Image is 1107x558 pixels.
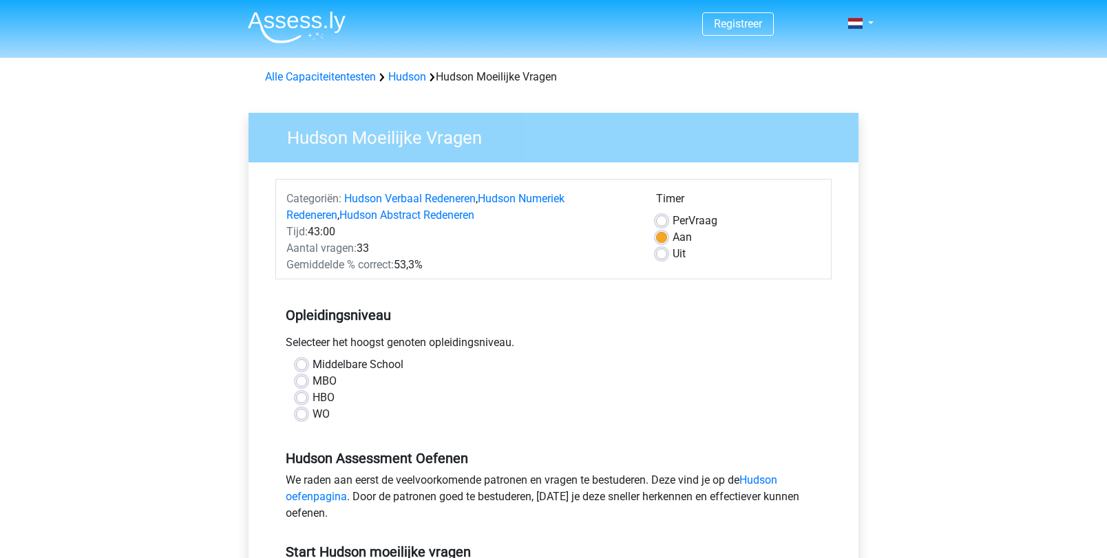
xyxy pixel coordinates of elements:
[313,373,337,389] label: MBO
[673,229,692,246] label: Aan
[313,389,335,406] label: HBO
[286,242,357,255] span: Aantal vragen:
[286,225,308,238] span: Tijd:
[276,240,646,257] div: 33
[276,224,646,240] div: 43:00
[339,208,474,222] a: Hudson Abstract Redeneren
[276,191,646,224] div: , ,
[388,70,426,83] a: Hudson
[656,191,821,213] div: Timer
[313,356,403,373] label: Middelbare School
[344,192,476,205] a: Hudson Verbaal Redeneren
[276,257,646,273] div: 53,3%
[286,258,394,271] span: Gemiddelde % correct:
[714,17,762,30] a: Registreer
[313,406,330,422] label: WO
[673,213,717,229] label: Vraag
[673,246,686,262] label: Uit
[271,122,848,149] h3: Hudson Moeilijke Vragen
[265,70,376,83] a: Alle Capaciteitentesten
[286,450,821,466] h5: Hudson Assessment Oefenen
[286,301,821,329] h5: Opleidingsniveau
[275,334,832,356] div: Selecteer het hoogst genoten opleidingsniveau.
[275,472,832,527] div: We raden aan eerst de veelvoorkomende patronen en vragen te bestuderen. Deze vind je op de . Door...
[248,11,346,43] img: Assessly
[286,192,341,205] span: Categoriën:
[673,214,688,227] span: Per
[260,69,847,85] div: Hudson Moeilijke Vragen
